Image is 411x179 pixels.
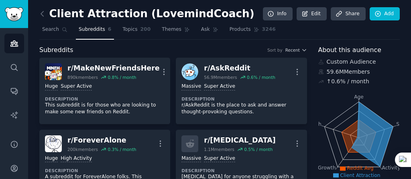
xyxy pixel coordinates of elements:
[45,63,62,80] img: MakeNewFriendsHere
[108,74,136,80] div: 0.8 % / month
[61,83,92,91] div: Super Active
[39,8,254,20] h2: Client Attraction (LovemindCoach)
[181,168,301,173] dt: Description
[244,147,273,152] div: 0.5 % / month
[204,147,234,152] div: 1.1M members
[230,26,251,33] span: Products
[354,94,364,100] tspan: Age
[181,102,301,116] p: r/AskReddit is the place to ask and answer thought-provoking questions.
[181,83,201,91] div: Massive
[45,83,58,91] div: Huge
[204,135,276,145] div: r/ [MEDICAL_DATA]
[227,23,279,40] a: Products3246
[181,96,301,102] dt: Description
[108,147,136,152] div: 0.3 % / month
[67,147,98,152] div: 200k members
[285,47,307,53] button: Recent
[39,23,70,40] a: Search
[327,77,369,86] div: ↑ 0.6 % / month
[204,83,235,91] div: Super Active
[45,135,62,152] img: ForeverAlone
[67,74,98,80] div: 890k members
[162,26,181,33] span: Themes
[176,58,307,124] a: AskRedditr/AskReddit56.9Mmembers0.6% / monthMassiveSuper ActiveDescriptionr/AskReddit is the plac...
[79,26,105,33] span: Subreddits
[262,26,276,33] span: 3246
[67,63,160,73] div: r/ MakeNewFriendsHere
[331,7,365,21] a: Share
[396,121,406,127] tspan: Size
[318,58,400,66] div: Custom Audience
[318,68,400,76] div: 59.6M Members
[140,26,151,33] span: 200
[247,74,275,80] div: 0.6 % / month
[45,96,165,102] dt: Description
[108,26,112,33] span: 6
[61,155,92,163] div: High Activity
[76,23,114,40] a: Subreddits6
[5,7,23,21] img: GummySearch logo
[204,74,237,80] div: 56.9M members
[297,7,327,21] a: Edit
[318,45,381,55] span: About this audience
[45,155,58,163] div: Huge
[370,7,400,21] a: Add
[39,58,170,124] a: MakeNewFriendsHerer/MakeNewFriendsHere890kmembers0.8% / monthHugeSuper ActiveDescriptionThis subr...
[122,26,137,33] span: Topics
[204,63,275,73] div: r/ AskReddit
[201,26,210,33] span: Ask
[181,155,201,163] div: Massive
[306,121,321,127] tspan: Reach
[263,7,293,21] a: Info
[267,47,283,53] div: Sort by
[159,23,193,40] a: Themes
[347,165,374,171] span: Reddit Avg
[39,45,73,55] span: Subreddits
[120,23,153,40] a: Topics200
[181,63,198,80] img: AskReddit
[42,26,59,33] span: Search
[45,102,165,116] p: This subreddit is for those who are looking to make some new friends on Reddit.
[67,135,136,145] div: r/ ForeverAlone
[204,155,235,163] div: Super Active
[198,23,221,40] a: Ask
[285,47,300,53] span: Recent
[45,168,165,173] dt: Description
[318,165,336,171] tspan: Growth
